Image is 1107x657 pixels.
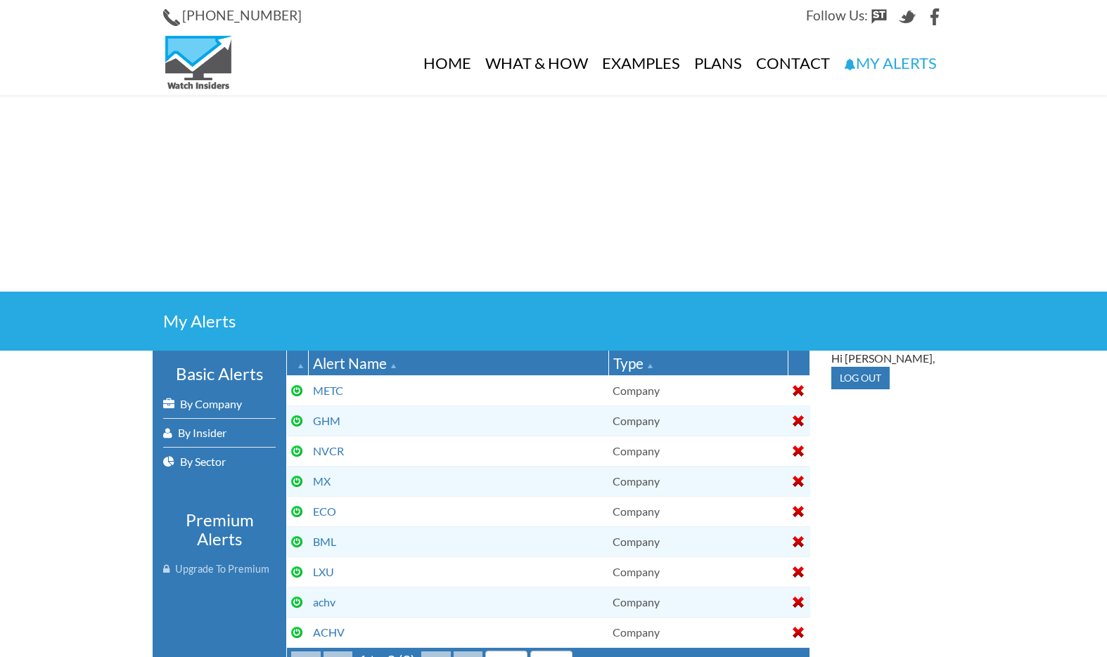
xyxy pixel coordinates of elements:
[478,32,595,95] a: What & How
[608,436,788,466] td: Company
[831,351,944,367] div: Hi [PERSON_NAME],
[287,351,309,376] th: : Ascending sort applied, activate to apply a descending sort
[608,466,788,496] td: Company
[132,95,975,292] iframe: Advertisement
[313,414,340,427] a: GHM
[608,617,788,647] td: Company
[313,384,343,397] a: METC
[313,474,331,488] a: MX
[749,32,837,95] a: Contact
[608,405,788,436] td: Company
[313,535,336,548] a: BML
[163,365,276,383] h3: Basic Alerts
[595,32,687,95] a: Examples
[687,32,749,95] a: Plans
[163,313,944,330] h2: My Alerts
[608,375,788,405] td: Company
[313,353,604,373] div: Alert Name
[313,505,336,518] a: ECO
[416,32,478,95] a: Home
[608,587,788,617] td: Company
[608,496,788,526] td: Company
[613,353,783,373] div: Type
[182,7,302,23] span: [PHONE_NUMBER]
[788,351,810,376] th: : No sort applied, activate to apply an ascending sort
[313,444,344,457] a: NVCR
[608,557,788,587] td: Company
[313,595,335,609] a: achv
[163,448,276,476] a: By Sector
[831,367,890,389] input: Log out
[608,526,788,557] td: Company
[163,9,180,26] img: Phone
[163,390,276,418] a: By Company
[313,625,345,639] a: ACHV
[313,565,334,578] a: LXU
[608,351,788,376] th: Type: Ascending sort applied, activate to apply a descending sort
[163,511,276,548] h3: Premium Alerts
[163,419,276,447] a: By Insider
[309,351,609,376] th: Alert Name: Ascending sort applied, activate to apply a descending sort
[163,555,276,583] a: Upgrade To Premium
